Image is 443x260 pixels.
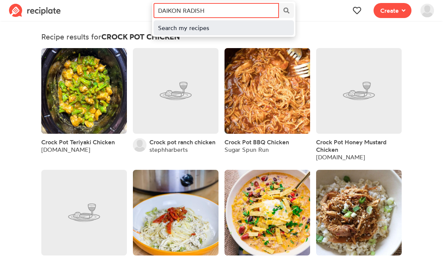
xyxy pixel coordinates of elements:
a: stephharberts [149,146,188,153]
input: Search [154,3,279,18]
div: [DOMAIN_NAME] [41,146,115,153]
a: Crock Pot BBQ Chicken [225,138,289,146]
div: Sugar Spun Run [225,146,289,153]
a: Crock pot ranch chicken [149,138,215,146]
img: Reciplate [9,4,61,17]
button: Create [374,3,411,18]
img: User's avatar [133,138,146,152]
strong: CROCK POT CHICKEN [101,32,180,41]
div: [DOMAIN_NAME] [316,153,402,161]
span: Create [380,6,399,15]
a: Crock Pot Honey Mustard Chicken [316,138,402,153]
div: Search my recipes [158,23,289,32]
a: Crock Pot Teriyaki Chicken [41,138,115,146]
p: Recipe results for [41,32,402,42]
img: User's avatar [420,4,434,17]
a: Search my recipes [154,20,294,35]
span: Crock Pot Honey Mustard Chicken [316,138,387,153]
